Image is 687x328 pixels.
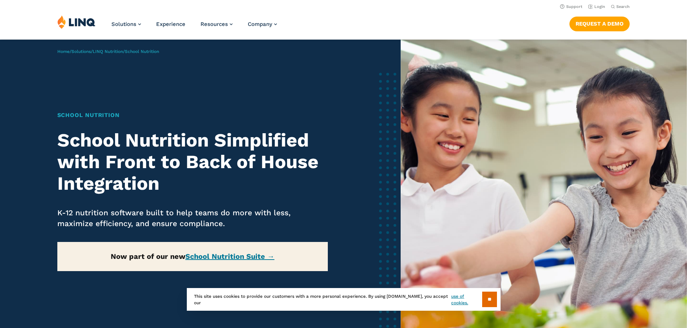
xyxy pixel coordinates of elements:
img: LINQ | K‑12 Software [57,15,96,29]
a: Solutions [71,49,91,54]
a: Home [57,49,70,54]
span: Search [616,4,630,9]
span: Resources [201,21,228,27]
a: Company [248,21,277,27]
a: Request a Demo [569,17,630,31]
a: Solutions [111,21,141,27]
a: Experience [156,21,185,27]
button: Open Search Bar [611,4,630,9]
a: Resources [201,21,233,27]
a: Login [588,4,605,9]
strong: Now part of our new [111,252,274,261]
h1: School Nutrition [57,111,328,120]
span: School Nutrition [125,49,159,54]
span: Solutions [111,21,136,27]
a: Support [560,4,582,9]
span: Company [248,21,272,27]
nav: Primary Navigation [111,15,277,39]
div: This site uses cookies to provide our customers with a more personal experience. By using [DOMAIN... [187,288,501,311]
a: use of cookies. [451,293,482,306]
p: K-12 nutrition software built to help teams do more with less, maximize efficiency, and ensure co... [57,207,328,229]
h2: School Nutrition Simplified with Front to Back of House Integration [57,130,328,194]
nav: Button Navigation [569,15,630,31]
a: LINQ Nutrition [93,49,123,54]
span: / / / [57,49,159,54]
a: School Nutrition Suite → [185,252,274,261]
